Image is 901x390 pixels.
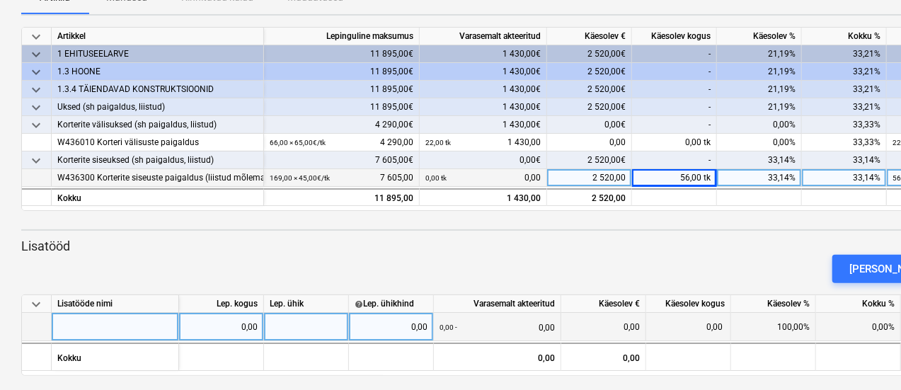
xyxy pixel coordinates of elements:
[270,169,413,187] div: 7 605,00
[547,63,632,81] div: 2 520,00€
[646,313,731,341] div: 0,00
[28,81,45,98] span: keyboard_arrow_down
[57,81,258,98] div: 1.3.4 TÄIENDAVAD KONSTRUKTSIOONID
[434,343,561,371] div: 0,00
[802,134,887,151] div: 33,33%
[632,151,717,169] div: -
[440,313,555,342] div: 0,00
[440,323,457,331] small: 0,00 -
[264,63,420,81] div: 11 895,00€
[547,81,632,98] div: 2 520,00€
[420,116,547,134] div: 1 430,00€
[28,64,45,81] span: keyboard_arrow_down
[355,299,363,308] span: help
[57,134,258,151] div: W436010 Korteri välisuste paigaldus
[802,45,887,63] div: 33,21%
[547,98,632,116] div: 2 520,00€
[547,45,632,63] div: 2 520,00€
[434,295,561,313] div: Varasemalt akteeritud
[420,45,547,63] div: 1 430,00€
[185,313,258,341] div: 0,00
[57,45,258,63] div: 1 EHITUSEELARVE
[632,169,717,187] div: 56,00 tk
[28,28,45,45] span: keyboard_arrow_down
[802,63,887,81] div: 33,21%
[57,98,258,116] div: Uksed (sh paigaldus, liistud)
[420,98,547,116] div: 1 430,00€
[28,46,45,63] span: keyboard_arrow_down
[52,295,179,313] div: Lisatööde nimi
[425,169,541,187] div: 0,00
[547,169,632,187] div: 2 520,00
[547,188,632,206] div: 2 520,00
[802,81,887,98] div: 33,21%
[717,28,802,45] div: Käesolev %
[28,99,45,116] span: keyboard_arrow_down
[270,190,413,207] div: 11 895,00
[52,343,179,371] div: Kokku
[632,134,717,151] div: 0,00 tk
[717,63,802,81] div: 21,19%
[547,134,632,151] div: 0,00
[632,45,717,63] div: -
[802,28,887,45] div: Kokku %
[270,134,413,151] div: 4 290,00
[264,28,420,45] div: Lepinguline maksumus
[425,139,451,147] small: 22,00 tk
[264,98,420,116] div: 11 895,00€
[802,151,887,169] div: 33,14%
[420,81,547,98] div: 1 430,00€
[355,313,427,341] div: 0,00
[264,45,420,63] div: 11 895,00€
[717,151,802,169] div: 33,14%
[28,117,45,134] span: keyboard_arrow_down
[717,169,802,187] div: 33,14%
[425,134,541,151] div: 1 430,00
[632,81,717,98] div: -
[264,151,420,169] div: 7 605,00€
[717,81,802,98] div: 21,19%
[547,116,632,134] div: 0,00€
[632,63,717,81] div: -
[57,63,258,81] div: 1.3 HOONE
[52,188,264,206] div: Kokku
[57,116,258,134] div: Korterite välisuksed (sh paigaldus, liistud)
[28,152,45,169] span: keyboard_arrow_down
[425,174,447,182] small: 0,00 tk
[355,295,427,313] div: Lep. ühikhind
[28,296,45,313] span: keyboard_arrow_down
[632,98,717,116] div: -
[802,98,887,116] div: 33,21%
[420,63,547,81] div: 1 430,00€
[52,28,264,45] div: Artikkel
[731,295,816,313] div: Käesolev %
[179,295,264,313] div: Lep. kogus
[57,169,258,187] div: W436300 Korterite siseuste paigaldus (liistud mõlemal pool)
[717,116,802,134] div: 0,00%
[264,116,420,134] div: 4 290,00€
[731,313,816,341] div: 100,00%
[420,151,547,169] div: 0,00€
[270,174,330,182] small: 169,00 × 45,00€ / tk
[717,45,802,63] div: 21,19%
[717,98,802,116] div: 21,19%
[646,295,731,313] div: Käesolev kogus
[632,28,717,45] div: Käesolev kogus
[632,116,717,134] div: -
[802,116,887,134] div: 33,33%
[425,190,541,207] div: 1 430,00
[270,139,326,147] small: 66,00 × 65,00€ / tk
[264,81,420,98] div: 11 895,00€
[547,28,632,45] div: Käesolev €
[561,343,646,371] div: 0,00
[420,28,547,45] div: Varasemalt akteeritud
[816,313,901,341] div: 0,00%
[802,169,887,187] div: 33,14%
[561,295,646,313] div: Käesolev €
[264,295,349,313] div: Lep. ühik
[57,151,258,169] div: Korterite siseuksed (sh paigaldus, liistud)
[717,134,802,151] div: 0,00%
[547,151,632,169] div: 2 520,00€
[567,313,640,341] div: 0,00
[816,295,901,313] div: Kokku %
